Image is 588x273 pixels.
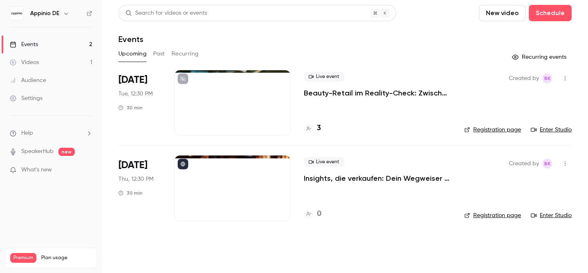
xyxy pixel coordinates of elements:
div: Sep 23 Tue, 12:30 PM (Europe/Berlin) [118,70,161,135]
div: Search for videos or events [125,9,207,18]
a: Insights, die verkaufen: Dein Wegweiser für ein erfolgreiches Lizenzgeschäft [304,173,451,183]
h6: Appinio DE [30,9,60,18]
span: Britta Kristin Agel [542,73,552,83]
div: 30 min [118,190,143,196]
button: Upcoming [118,47,147,60]
span: Help [21,129,33,138]
button: New video [479,5,526,21]
a: 3 [304,123,321,134]
button: Recurring [171,47,199,60]
span: BK [544,73,550,83]
span: Premium [10,253,36,263]
span: What's new [21,166,52,174]
span: [DATE] [118,73,147,87]
button: Past [153,47,165,60]
span: BK [544,159,550,169]
button: Schedule [529,5,572,21]
a: Beauty-Retail im Reality-Check: Zwischen Regal, Webshop und TikTok [304,88,451,98]
a: Enter Studio [531,211,572,220]
div: Events [10,40,38,49]
h4: 0 [317,209,321,220]
div: Settings [10,94,42,102]
a: SpeakerHub [21,147,53,156]
span: Created by [509,73,539,83]
span: Plan usage [41,255,92,261]
img: Appinio DE [10,7,23,20]
a: Registration page [464,211,521,220]
div: Audience [10,76,46,84]
span: [DATE] [118,159,147,172]
div: Videos [10,58,39,67]
h1: Events [118,34,143,44]
span: new [58,148,75,156]
span: Live event [304,157,344,167]
a: 0 [304,209,321,220]
span: Tue, 12:30 PM [118,90,153,98]
span: Thu, 12:30 PM [118,175,154,183]
li: help-dropdown-opener [10,129,92,138]
div: Oct 16 Thu, 12:30 PM (Europe/Berlin) [118,155,161,221]
span: Live event [304,72,344,82]
span: Created by [509,159,539,169]
span: Britta Kristin Agel [542,159,552,169]
button: Recurring events [508,51,572,64]
a: Enter Studio [531,126,572,134]
div: 30 min [118,104,143,111]
a: Registration page [464,126,521,134]
h4: 3 [317,123,321,134]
